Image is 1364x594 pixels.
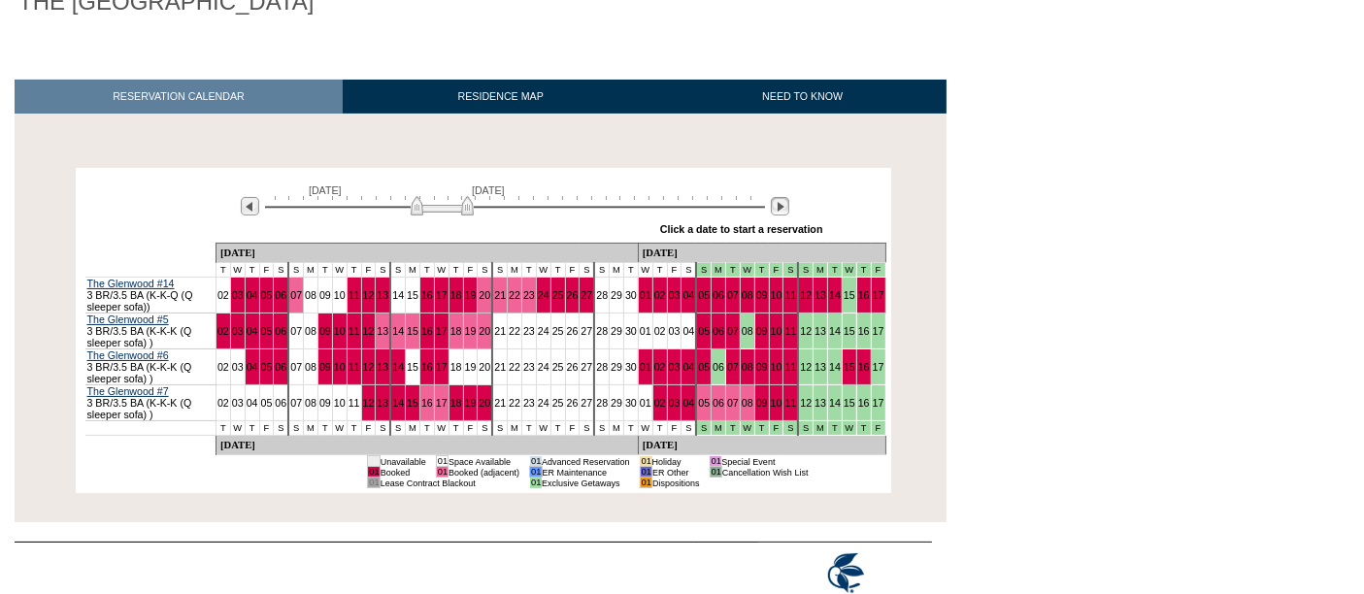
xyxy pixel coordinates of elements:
td: S [492,263,507,278]
td: Jackson - Fall 2025 [740,421,754,436]
td: M [508,421,522,436]
a: 17 [436,397,448,409]
a: 20 [479,397,490,409]
a: 21 [494,289,506,301]
a: 14 [829,397,841,409]
td: T [624,421,639,436]
td: [DATE] [216,244,638,263]
a: 05 [261,397,273,409]
td: 3 BR/3.5 BA (K-K-K (Q sleeper sofa) ) [85,385,216,421]
a: 07 [727,361,739,373]
td: W [638,263,652,278]
a: 17 [436,361,448,373]
a: 24 [538,397,549,409]
td: F [361,421,376,436]
a: 26 [567,397,579,409]
a: 18 [450,361,462,373]
a: 28 [596,289,608,301]
td: T [652,263,667,278]
a: 15 [844,397,855,409]
a: 29 [611,397,622,409]
img: Next [771,197,789,215]
td: M [406,421,420,436]
td: S [682,421,696,436]
a: 27 [581,325,592,337]
a: 16 [421,289,433,301]
td: W [332,421,347,436]
td: T [522,421,537,436]
div: Click a date to start a reservation [660,223,823,235]
a: 05 [261,325,273,337]
a: 18 [450,397,462,409]
a: 13 [815,397,826,409]
td: Jackson - Fall 2025 [712,421,726,436]
a: 23 [523,361,535,373]
td: Jackson - Fall 2025 [828,421,843,436]
a: 04 [682,361,694,373]
a: 08 [305,289,316,301]
a: 14 [392,289,404,301]
a: 17 [436,289,448,301]
td: S [478,421,492,436]
a: 14 [829,289,841,301]
a: 16 [421,325,433,337]
a: 10 [334,397,346,409]
td: W [230,421,245,436]
a: 02 [217,397,229,409]
td: M [304,263,318,278]
a: 12 [800,325,812,337]
td: 3 BR/3.5 BA (K-K-Q (Q sleeper sofa)) [85,278,216,313]
a: 24 [538,325,549,337]
td: S [288,263,303,278]
td: W [434,263,449,278]
a: 13 [815,289,826,301]
a: 12 [800,397,812,409]
a: 16 [858,361,870,373]
a: 06 [275,289,286,301]
td: Jackson - Fall 2025 [712,263,726,278]
a: 14 [829,361,841,373]
a: 25 [552,397,564,409]
a: 08 [742,397,753,409]
td: Jackson - Fall 2025 [842,263,856,278]
td: W [536,263,550,278]
a: 11 [784,325,796,337]
td: W [434,421,449,436]
td: T [216,263,230,278]
a: 02 [217,289,229,301]
a: The Glenwood #6 [87,349,169,361]
a: 13 [377,289,388,301]
td: S [594,263,609,278]
td: Jackson - Fall 2025 [871,263,885,278]
td: T [449,263,463,278]
a: 12 [363,361,375,373]
td: F [565,421,580,436]
a: 27 [581,397,592,409]
td: Unavailable [380,456,426,467]
td: M [304,421,318,436]
a: 11 [784,397,796,409]
td: W [638,421,652,436]
td: S [390,263,405,278]
a: 02 [654,361,666,373]
td: F [565,263,580,278]
a: 06 [713,361,724,373]
a: 26 [567,289,579,301]
td: F [361,263,376,278]
a: 07 [727,325,739,337]
a: 10 [771,289,782,301]
td: M [610,421,624,436]
a: 16 [421,397,433,409]
a: 22 [509,361,520,373]
a: 04 [247,361,258,373]
a: 17 [873,289,884,301]
td: Jackson - Fall 2025 [769,263,783,278]
a: 02 [217,361,229,373]
a: 09 [319,397,331,409]
a: 19 [465,325,477,337]
a: 15 [407,289,418,301]
a: 11 [349,325,360,337]
td: S [274,263,288,278]
a: 18 [450,325,462,337]
a: 27 [581,361,592,373]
